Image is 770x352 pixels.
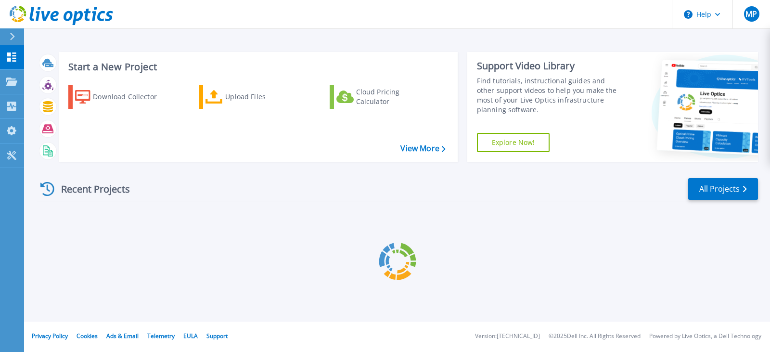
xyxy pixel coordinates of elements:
span: MP [745,10,757,18]
a: Explore Now! [477,133,550,152]
div: Recent Projects [37,177,143,201]
a: Privacy Policy [32,332,68,340]
div: Support Video Library [477,60,623,72]
div: Find tutorials, instructional guides and other support videos to help you make the most of your L... [477,76,623,115]
a: Ads & Email [106,332,139,340]
li: Powered by Live Optics, a Dell Technology [649,333,761,339]
a: Support [206,332,228,340]
h3: Start a New Project [68,62,445,72]
a: EULA [183,332,198,340]
a: View More [400,144,445,153]
li: Version: [TECHNICAL_ID] [475,333,540,339]
a: Cookies [77,332,98,340]
div: Download Collector [93,87,170,106]
div: Upload Files [225,87,302,106]
a: Upload Files [199,85,306,109]
a: Telemetry [147,332,175,340]
li: © 2025 Dell Inc. All Rights Reserved [549,333,641,339]
a: Download Collector [68,85,176,109]
a: All Projects [688,178,758,200]
div: Cloud Pricing Calculator [356,87,433,106]
a: Cloud Pricing Calculator [330,85,437,109]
